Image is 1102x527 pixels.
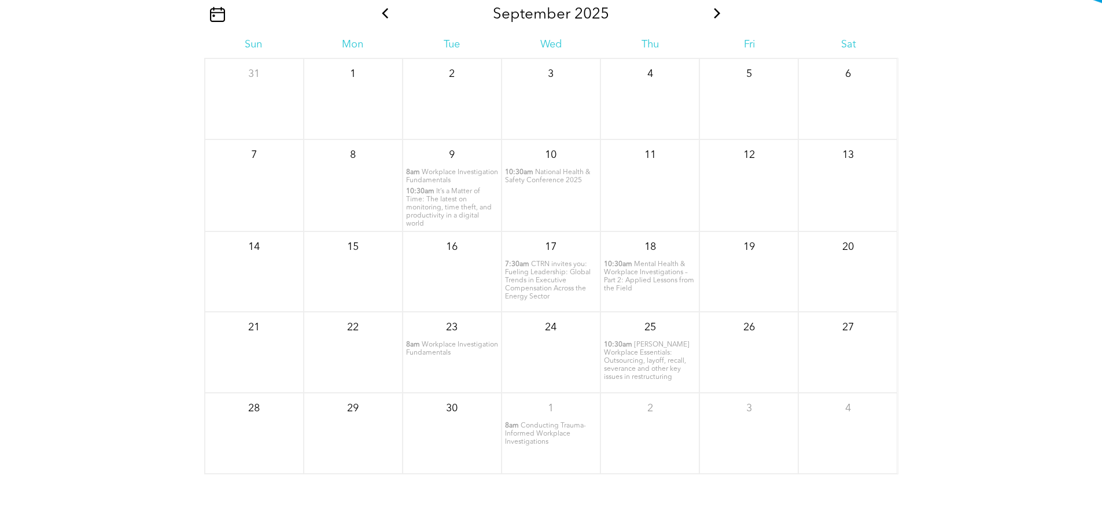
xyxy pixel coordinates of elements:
[640,398,661,419] p: 2
[406,188,492,227] span: It’s a Matter of Time: The latest on monitoring, time theft, and productivity in a digital world
[342,317,363,338] p: 22
[406,187,434,196] span: 10:30am
[505,261,591,300] span: CTRN invites you: Fueling Leadership: Global Trends in Executive Compensation Across the Energy S...
[640,145,661,165] p: 11
[739,145,760,165] p: 12
[574,7,609,22] span: 2025
[244,145,264,165] p: 7
[640,317,661,338] p: 25
[799,38,898,51] div: Sat
[640,237,661,257] p: 18
[604,341,690,381] span: [PERSON_NAME] Workplace Essentials: Outsourcing, layoff, recall, severance and other key issues i...
[406,169,498,184] span: Workplace Investigation Fundamentals
[540,64,561,84] p: 3
[739,317,760,338] p: 26
[441,317,462,338] p: 23
[402,38,501,51] div: Tue
[739,64,760,84] p: 5
[342,398,363,419] p: 29
[838,145,858,165] p: 13
[604,261,694,292] span: Mental Health & Workplace Investigations – Part 2: Applied Lessons from the Field
[540,317,561,338] p: 24
[838,317,858,338] p: 27
[505,169,590,184] span: National Health & Safety Conference 2025
[244,64,264,84] p: 31
[505,168,533,176] span: 10:30am
[244,398,264,419] p: 28
[493,7,570,22] span: September
[502,38,600,51] div: Wed
[540,237,561,257] p: 17
[244,317,264,338] p: 21
[406,341,498,356] span: Workplace Investigation Fundamentals
[505,260,529,268] span: 7:30am
[540,145,561,165] p: 10
[838,64,858,84] p: 6
[600,38,699,51] div: Thu
[604,260,632,268] span: 10:30am
[204,38,303,51] div: Sun
[838,237,858,257] p: 20
[441,237,462,257] p: 16
[441,145,462,165] p: 9
[505,422,519,430] span: 8am
[441,398,462,419] p: 30
[540,398,561,419] p: 1
[342,145,363,165] p: 8
[342,237,363,257] p: 15
[303,38,402,51] div: Mon
[838,398,858,419] p: 4
[739,398,760,419] p: 3
[739,237,760,257] p: 19
[604,341,632,349] span: 10:30am
[244,237,264,257] p: 14
[406,341,420,349] span: 8am
[640,64,661,84] p: 4
[342,64,363,84] p: 1
[505,422,586,445] span: Conducting Trauma-Informed Workplace Investigations
[406,168,420,176] span: 8am
[700,38,799,51] div: Fri
[441,64,462,84] p: 2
